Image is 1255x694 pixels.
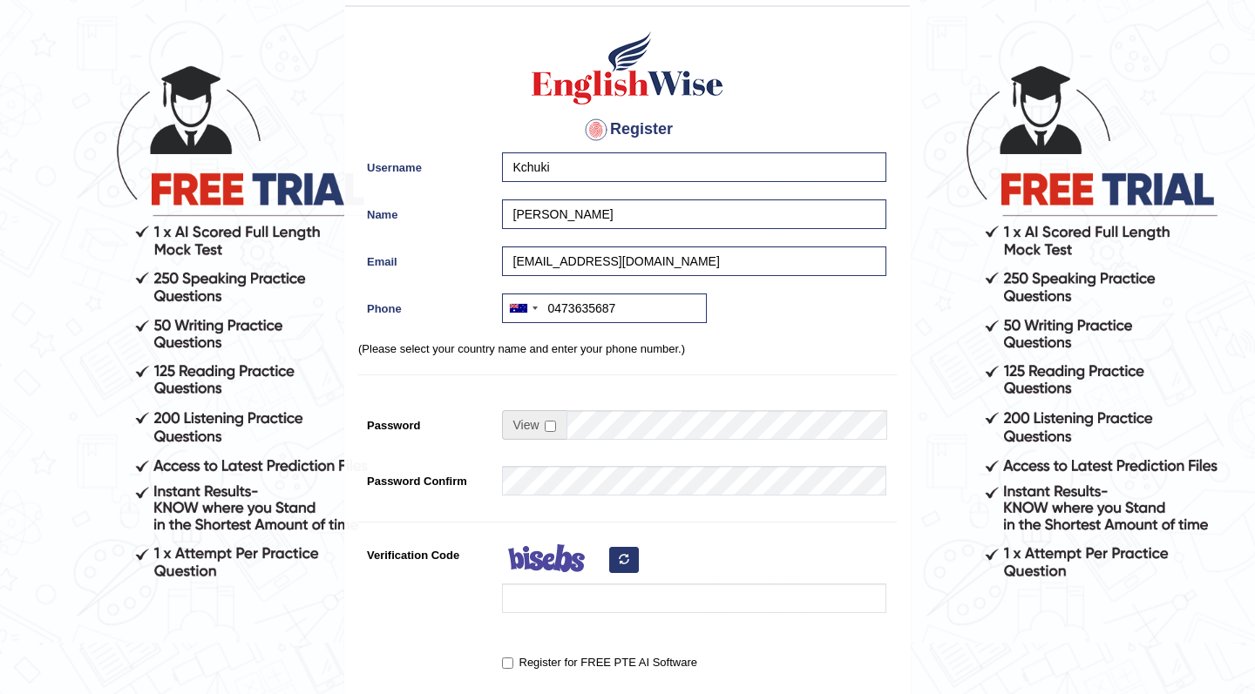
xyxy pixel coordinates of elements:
label: Name [358,199,493,223]
label: Register for FREE PTE AI Software [502,654,697,671]
label: Password Confirm [358,466,493,489]
h4: Register [358,116,897,144]
label: Verification Code [358,540,493,563]
img: Logo of English Wise create a new account for intelligent practice with AI [528,29,727,107]
input: Register for FREE PTE AI Software [502,657,513,669]
label: Username [358,152,493,176]
input: +61 412 345 678 [502,293,707,323]
label: Email [358,246,493,270]
p: (Please select your country name and enter your phone number.) [358,340,897,357]
label: Phone [358,293,493,317]
div: Australia: +61 [503,294,543,322]
label: Password [358,410,493,434]
input: Show/Hide Password [545,421,556,432]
